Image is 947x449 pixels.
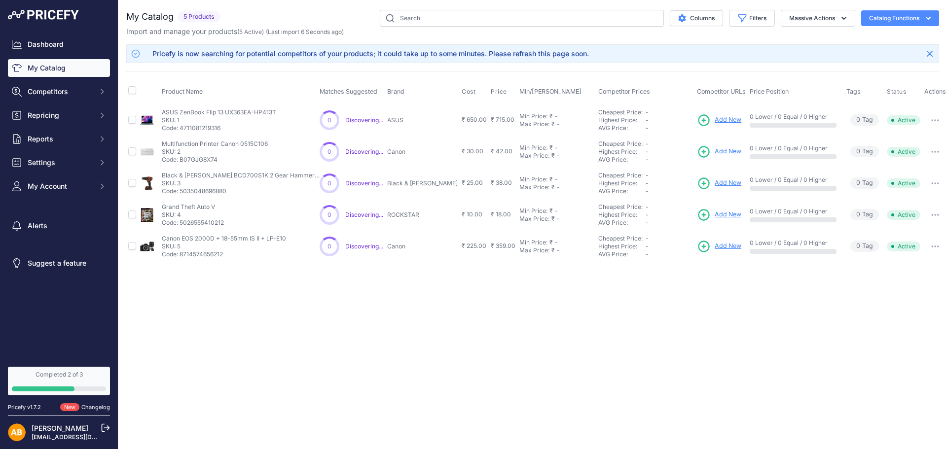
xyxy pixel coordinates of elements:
span: - [646,116,649,124]
div: Highest Price: [598,211,646,219]
span: Add New [715,178,741,188]
p: ASUS ZenBook Flip 13 UX363EA-HP413T [162,108,276,116]
button: Competitors [8,83,110,101]
p: 0 Lower / 0 Equal / 0 Higher [750,113,837,121]
button: Settings [8,154,110,172]
span: 0 [856,210,860,219]
span: Actions [924,88,946,95]
button: Status [887,88,909,96]
span: My Account [28,181,92,191]
span: Tag [850,241,879,252]
a: Cheapest Price: [598,172,643,179]
div: Highest Price: [598,179,646,187]
span: Repricing [28,110,92,120]
span: Reports [28,134,92,144]
p: Code: 5035048696880 [162,187,320,195]
p: Code: 4711081219316 [162,124,276,132]
p: 0 Lower / 0 Equal / 0 Higher [750,207,837,215]
span: Cost [462,88,475,96]
p: SKU: 4 [162,211,224,219]
a: Discovering... [345,179,383,187]
h2: My Catalog [126,10,174,24]
a: Discovering... [345,211,383,218]
p: 0 Lower / 0 Equal / 0 Higher [750,176,837,184]
p: Code: 8714574656212 [162,250,286,258]
p: 0 Lower / 0 Equal / 0 Higher [750,239,837,247]
a: Changelog [81,404,110,411]
a: Cheapest Price: [598,203,643,210]
span: - [646,235,649,242]
img: Pricefy Logo [8,10,79,20]
a: Add New [697,240,741,253]
button: Close [922,46,938,62]
button: Reports [8,130,110,148]
a: Add New [697,113,741,127]
div: - [553,239,558,246]
a: Discovering... [345,116,383,124]
span: 0 [856,242,860,251]
span: Discovering... [345,242,383,250]
div: Min Price: [519,207,547,215]
span: - [646,211,649,218]
span: ₹ 650.00 [462,116,487,123]
div: Max Price: [519,120,549,128]
span: - [646,187,649,195]
span: Tags [846,88,861,95]
div: Pricefy v1.7.2 [8,403,41,412]
span: 0 [856,115,860,125]
span: ₹ 30.00 [462,147,483,155]
span: ₹ 25.00 [462,179,483,186]
span: ( ) [237,28,264,35]
button: Catalog Functions [861,10,939,26]
div: - [555,183,560,191]
span: ₹ 225.00 [462,242,486,249]
p: SKU: 5 [162,242,286,250]
span: - [646,250,649,258]
p: SKU: 2 [162,148,268,156]
p: Code: 5026555410212 [162,219,224,227]
span: Competitor Prices [598,88,650,95]
div: ₹ [551,120,555,128]
div: ₹ [549,144,553,152]
p: Multifunction Printer Canon 0515C106 [162,140,268,148]
span: - [646,219,649,226]
a: Cheapest Price: [598,108,643,116]
div: ₹ [551,215,555,223]
span: ₹ 359.00 [491,242,515,249]
span: Matches Suggested [320,88,377,95]
span: Price Position [750,88,789,95]
div: - [553,207,558,215]
span: 5 Products [178,11,220,23]
div: Completed 2 of 3 [12,371,106,379]
p: Canon EOS 2000D + 18-55mm IS II + LP-E10 [162,235,286,242]
div: ₹ [551,152,555,160]
div: Pricefy is now searching for potential competitors of your products; it could take up to some min... [152,49,589,59]
span: Competitor URLs [697,88,746,95]
div: ₹ [549,239,553,246]
a: Cheapest Price: [598,235,643,242]
span: Tag [850,114,879,126]
div: Min Price: [519,239,547,246]
span: 0 [856,147,860,156]
div: AVG Price: [598,187,646,195]
button: My Account [8,177,110,195]
p: SKU: 1 [162,116,276,124]
span: - [646,108,649,116]
p: Import and manage your products [126,27,344,36]
p: Canon [387,148,458,156]
span: ₹ 18.00 [491,210,511,218]
div: ₹ [549,175,553,183]
span: Add New [715,242,741,251]
nav: Sidebar [8,35,110,355]
span: - [646,242,649,250]
span: Add New [715,115,741,125]
p: Grand Theft Auto V [162,203,224,211]
span: Active [887,210,920,220]
div: ₹ [551,246,555,254]
a: [EMAIL_ADDRESS][DOMAIN_NAME] [32,433,135,441]
span: Settings [28,158,92,168]
div: AVG Price: [598,219,646,227]
span: Add New [715,147,741,156]
a: Add New [697,208,741,222]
